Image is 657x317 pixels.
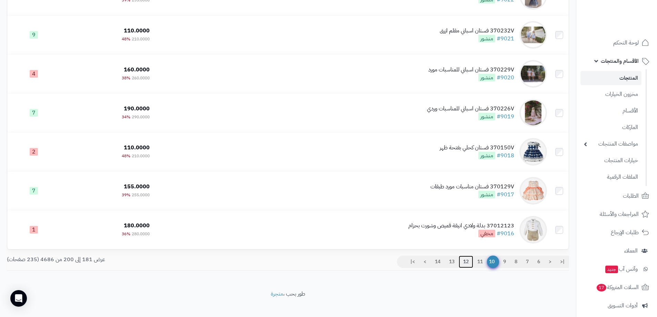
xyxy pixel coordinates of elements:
[613,38,639,48] span: لوحة التحكم
[478,113,495,120] span: منشور
[600,209,639,219] span: المراجعات والأسئلة
[519,99,547,127] img: 370226V فستان اسباني للمناسبات وردي
[580,297,653,314] a: أدوات التسويق
[519,21,547,49] img: 370232V فستان اسباني مقلم ازرق
[605,264,638,274] span: وآتس آب
[478,74,495,81] span: منشور
[580,71,641,85] a: المنتجات
[519,216,547,244] img: 37012123 بدلة ولادي انيقة قميص وشورت بحزام
[497,151,514,160] a: #9018
[624,246,638,256] span: العملاء
[519,138,547,166] img: 370150V فستان كحلي بفتحة ظهر
[497,34,514,43] a: #9021
[124,66,150,74] span: 160.0000
[430,256,445,268] a: 14
[580,279,653,296] a: السلات المتروكة17
[544,256,556,268] a: <
[497,73,514,82] a: #9020
[580,242,653,259] a: العملاء
[132,153,150,159] span: 210.0000
[596,283,639,292] span: السلات المتروكة
[459,256,473,268] a: 12
[132,75,150,81] span: 260.0000
[124,27,150,35] span: 110.0000
[406,256,419,268] a: >|
[419,256,431,268] a: >
[533,256,545,268] a: 6
[580,87,641,102] a: مخزون الخيارات
[122,75,130,81] span: 38%
[478,152,495,159] span: منشور
[580,224,653,241] a: طلبات الإرجاع
[30,31,38,39] span: 9
[122,231,130,237] span: 36%
[445,256,459,268] a: 13
[124,221,150,230] span: 180.0000
[473,256,487,268] a: 11
[122,153,130,159] span: 48%
[580,170,641,185] a: الملفات الرقمية
[440,144,514,152] div: 370150V فستان كحلي بفتحة ظهر
[580,120,641,135] a: الماركات
[122,36,130,42] span: 48%
[10,290,27,307] div: Open Intercom Messenger
[132,114,150,120] span: 290.0000
[430,183,514,191] div: 370129V فستان مناسبات مورد طبقات
[30,148,38,156] span: 2
[122,192,130,198] span: 39%
[132,192,150,198] span: 255.0000
[556,256,569,268] a: |<
[580,34,653,51] a: لوحة التحكم
[122,114,130,120] span: 34%
[497,190,514,199] a: #9017
[623,191,639,201] span: الطلبات
[124,143,150,152] span: 110.0000
[30,109,38,117] span: 7
[497,112,514,121] a: #9019
[478,191,495,198] span: منشور
[408,222,514,230] div: 37012123 بدلة ولادي انيقة قميص وشورت بحزام
[132,36,150,42] span: 210.0000
[521,256,533,268] a: 7
[478,35,495,42] span: منشور
[519,60,547,88] img: 370229V فستان اسباني للمناسبات مورد
[580,137,641,151] a: مواصفات المنتجات
[608,301,638,310] span: أدوات التسويق
[124,105,150,113] span: 190.0000
[611,228,639,237] span: طلبات الإرجاع
[580,153,641,168] a: خيارات المنتجات
[580,103,641,118] a: الأقسام
[499,256,510,268] a: 9
[497,229,514,238] a: #9016
[478,230,495,237] span: مخفي
[271,290,283,298] a: متجرة
[428,66,514,74] div: 370229V فستان اسباني للمناسبات مورد
[427,105,514,113] div: 370226V فستان اسباني للمناسبات وردي
[124,182,150,191] span: 155.0000
[601,56,639,66] span: الأقسام والمنتجات
[132,231,150,237] span: 280.0000
[30,187,38,195] span: 7
[30,226,38,234] span: 1
[580,188,653,204] a: الطلبات
[487,256,499,268] span: 10
[2,256,288,264] div: عرض 181 إلى 200 من 4686 (235 صفحات)
[605,266,618,273] span: جديد
[519,177,547,205] img: 370129V فستان مناسبات مورد طبقات
[440,27,514,35] div: 370232V فستان اسباني مقلم ازرق
[30,70,38,78] span: 4
[580,261,653,277] a: وآتس آبجديد
[597,284,606,291] span: 17
[580,206,653,222] a: المراجعات والأسئلة
[510,256,522,268] a: 8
